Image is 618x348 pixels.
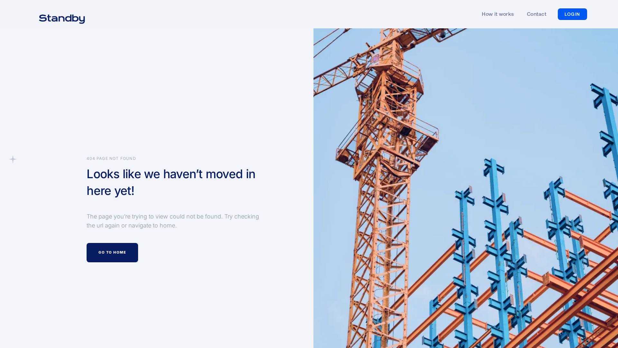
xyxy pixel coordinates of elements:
a: home [31,10,93,18]
a: Go to home [87,243,138,262]
div: 404 page not found [87,155,136,162]
h2: Looks like we haven’t moved in here yet! [87,166,264,199]
a: LOGIN [558,8,587,20]
p: The page you’re trying to view could not be found. Try checking the url again or navigate to home. [87,212,264,230]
